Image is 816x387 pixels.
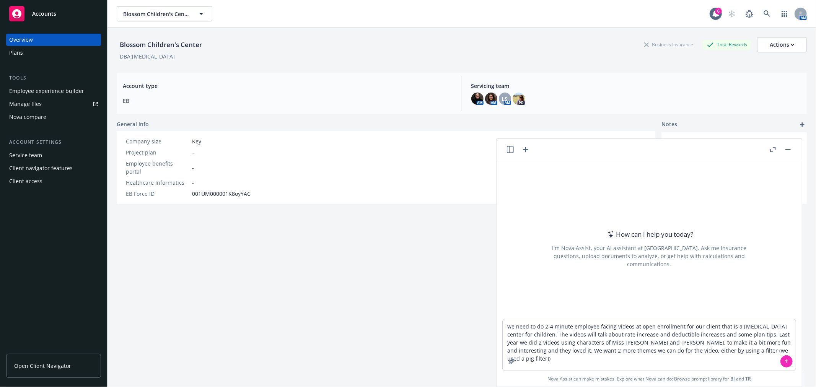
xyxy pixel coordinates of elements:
a: Manage files [6,98,101,110]
span: Nova Assist can make mistakes. Explore what Nova can do: Browse prompt library for and [500,371,799,387]
span: 001UM000001K8oyYAC [192,190,251,198]
div: Account settings [6,138,101,146]
div: I'm Nova Assist, your AI assistant at [GEOGRAPHIC_DATA]. Ask me insurance questions, upload docum... [542,244,757,268]
img: photo [485,93,497,105]
div: EB Force ID [126,190,189,198]
a: Plans [6,47,101,59]
a: Accounts [6,3,101,24]
a: Search [759,6,775,21]
span: Notes [661,120,677,129]
a: Client navigator features [6,162,101,174]
div: Blossom Children's Center [117,40,205,50]
span: Key [192,137,201,145]
textarea: we need to do 2-4 minute employee facing videos at open enrollment for our client that is a [MEDI... [503,319,796,371]
div: Overview [9,34,33,46]
div: Actions [770,37,794,52]
div: Healthcare Informatics [126,179,189,187]
span: Account type [123,82,453,90]
span: EB [123,97,453,105]
a: Service team [6,149,101,161]
a: Employee experience builder [6,85,101,97]
a: BI [730,376,735,382]
span: Blossom Children's Center [123,10,189,18]
div: 6 [715,8,722,15]
a: Client access [6,175,101,187]
a: TR [745,376,751,382]
div: Business Insurance [640,40,697,49]
div: DBA: [MEDICAL_DATA] [120,52,175,60]
div: Employee benefits portal [126,159,189,176]
span: - [192,179,194,187]
a: Overview [6,34,101,46]
a: Start snowing [724,6,739,21]
span: LS [502,95,508,103]
div: Total Rewards [703,40,751,49]
div: Tools [6,74,101,82]
a: add [798,120,807,129]
span: Servicing team [471,82,801,90]
a: Nova compare [6,111,101,123]
img: photo [471,93,484,105]
a: Switch app [777,6,792,21]
div: Company size [126,137,189,145]
a: Report a Bug [742,6,757,21]
span: - [192,164,194,172]
div: Project plan [126,148,189,156]
div: How can I help you today? [605,229,693,239]
div: Client navigator features [9,162,73,174]
span: General info [117,120,149,128]
span: - [192,148,194,156]
div: Employee experience builder [9,85,84,97]
div: Nova compare [9,111,46,123]
div: Manage files [9,98,42,110]
div: Client access [9,175,42,187]
div: Service team [9,149,42,161]
span: Accounts [32,11,56,17]
button: Blossom Children's Center [117,6,212,21]
div: Plans [9,47,23,59]
button: Actions [757,37,807,52]
img: photo [513,93,525,105]
span: Open Client Navigator [14,362,71,370]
